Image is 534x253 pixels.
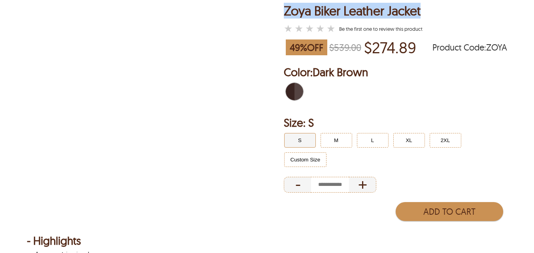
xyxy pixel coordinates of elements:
[329,41,361,53] strike: $539.00
[284,23,337,34] a: Zoya Biker Leather Jacket }
[430,133,461,148] button: Click to select 2XL
[393,133,425,148] button: Click to select XL
[313,65,368,79] span: Dark Brown
[284,115,508,131] h2: Selected Filter by Size: S
[316,24,325,32] label: 4 rating
[284,177,311,193] div: Decrease Quantity of Item
[326,24,335,32] label: 5 rating
[294,24,303,32] label: 2 rating
[27,237,508,245] div: - Highlights
[284,4,423,18] h1: Zoya Biker Leather Jacket
[396,202,504,221] button: Add to Cart
[321,133,352,148] button: Click to select M
[284,152,327,167] button: Click to select Custom Size
[349,177,376,193] div: Increase Quantity of Item
[284,81,305,102] div: Dark Brown
[286,39,327,55] span: 49 % OFF
[364,38,416,56] p: Price of $274.89
[284,64,508,80] h2: Selected Color: by Dark Brown
[284,133,316,148] button: Click to select S
[284,24,292,32] label: 1 rating
[432,43,507,51] span: Product Code: ZOYA
[357,133,389,148] button: Click to select L
[305,24,314,32] label: 3 rating
[339,26,423,32] a: Zoya Biker Leather Jacket }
